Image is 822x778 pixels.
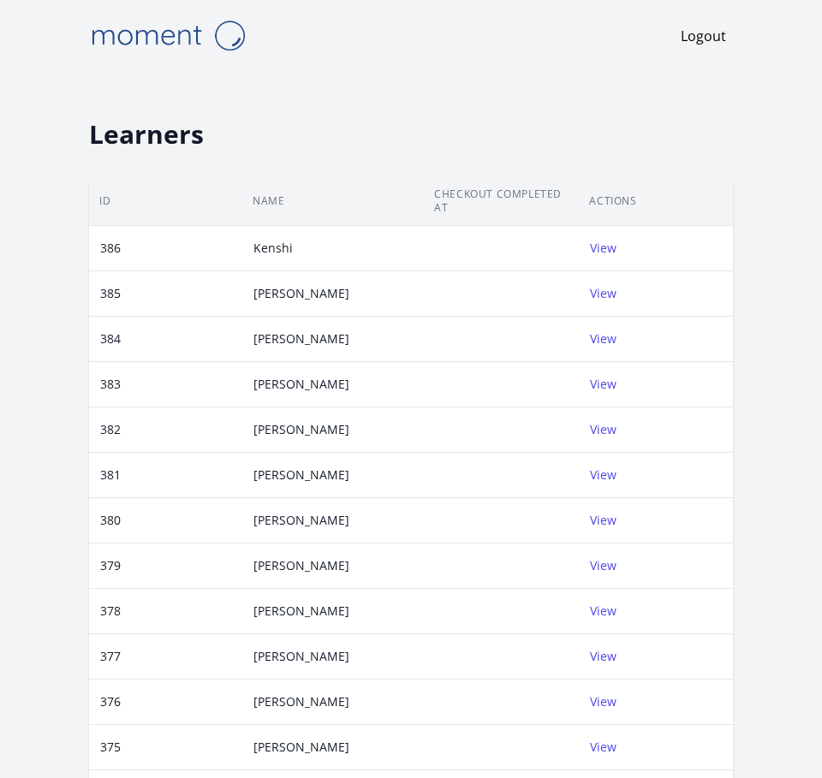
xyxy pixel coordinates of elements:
[89,177,242,226] th: ID
[243,603,360,620] div: [PERSON_NAME]
[590,693,616,710] a: View
[90,739,131,756] div: 375
[590,512,616,528] a: View
[590,466,616,483] a: View
[243,421,360,438] div: [PERSON_NAME]
[243,739,360,756] div: [PERSON_NAME]
[82,14,253,57] img: Moment
[90,421,131,438] div: 382
[579,177,733,226] th: Actions
[243,557,360,574] div: [PERSON_NAME]
[590,648,616,664] a: View
[590,240,616,256] a: View
[90,648,131,665] div: 377
[590,376,616,392] a: View
[243,240,303,257] div: Kenshi
[243,330,360,347] div: [PERSON_NAME]
[243,376,360,393] div: [PERSON_NAME]
[424,177,579,226] th: Checkout Completed At
[590,603,616,619] a: View
[590,421,616,437] a: View
[90,285,131,302] div: 385
[681,26,726,46] a: Logout
[243,648,360,665] div: [PERSON_NAME]
[89,119,733,150] h2: Learners
[90,240,131,257] div: 386
[243,466,360,484] div: [PERSON_NAME]
[90,330,131,347] div: 384
[90,693,131,710] div: 376
[90,466,131,484] div: 381
[90,512,131,529] div: 380
[590,330,616,347] a: View
[243,512,360,529] div: [PERSON_NAME]
[590,739,616,755] a: View
[90,603,131,620] div: 378
[243,693,360,710] div: [PERSON_NAME]
[590,557,616,573] a: View
[590,285,616,301] a: View
[90,376,131,393] div: 383
[243,285,360,302] div: [PERSON_NAME]
[90,557,131,574] div: 379
[242,177,424,226] th: Name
